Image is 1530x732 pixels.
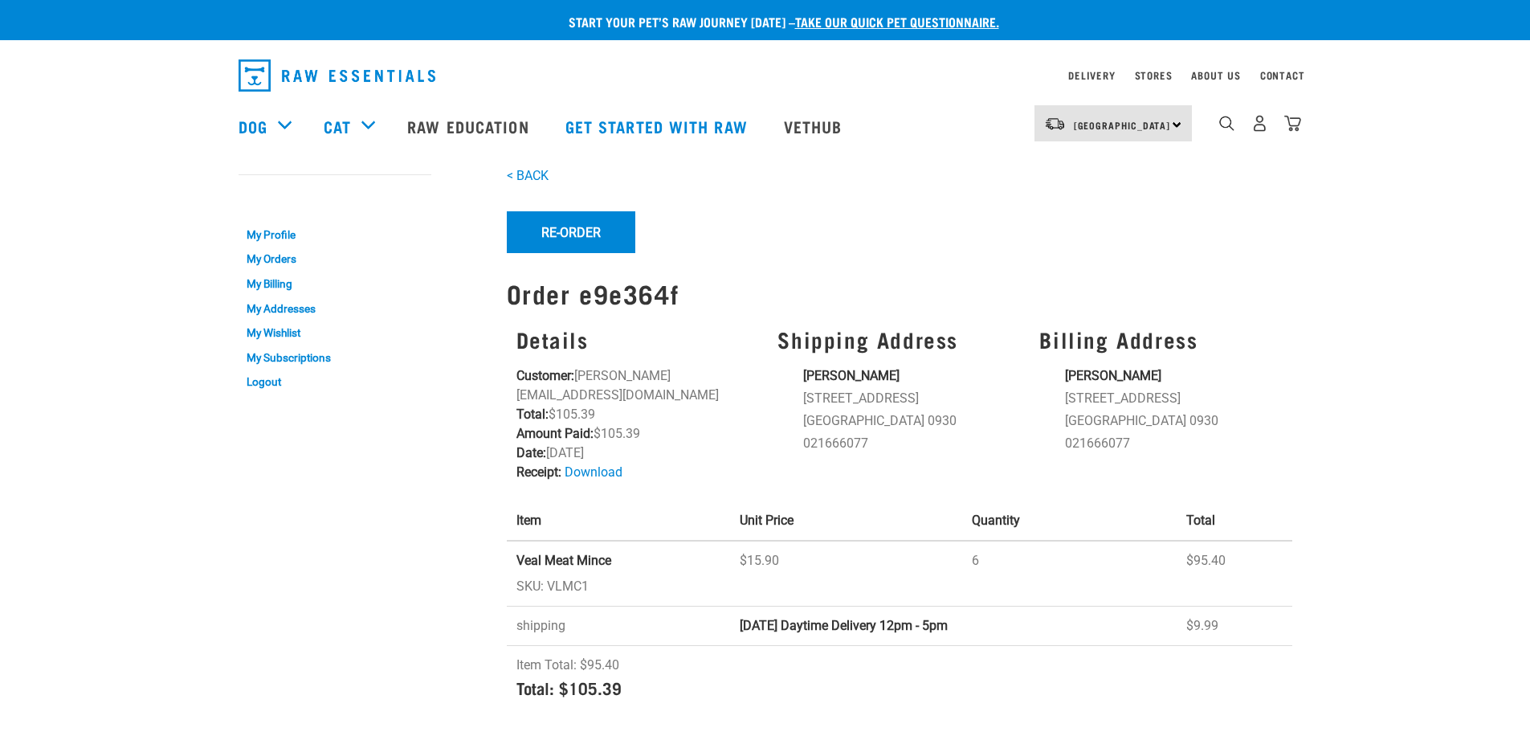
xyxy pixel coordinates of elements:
[1284,115,1301,132] img: home-icon@2x.png
[516,327,759,352] h3: Details
[795,18,999,25] a: take our quick pet questionnaire.
[507,317,769,492] div: [PERSON_NAME][EMAIL_ADDRESS][DOMAIN_NAME] $105.39 $105.39 [DATE]
[803,389,1020,408] li: [STREET_ADDRESS]
[549,94,768,158] a: Get started with Raw
[239,247,431,272] a: My Orders
[1251,115,1268,132] img: user.png
[1177,501,1291,541] th: Total
[239,223,431,247] a: My Profile
[239,321,431,346] a: My Wishlist
[507,168,549,183] a: < BACK
[516,407,549,422] strong: Total:
[516,445,546,460] strong: Date:
[1065,368,1161,383] strong: [PERSON_NAME]
[1135,72,1173,78] a: Stores
[507,279,1292,308] h1: Order e9e364f
[803,368,900,383] strong: [PERSON_NAME]
[962,541,1177,607] td: 6
[1191,72,1240,78] a: About Us
[226,53,1305,98] nav: dropdown navigation
[1044,117,1066,131] img: van-moving.png
[803,411,1020,431] li: [GEOGRAPHIC_DATA] 0930
[1260,72,1305,78] a: Contact
[239,114,267,138] a: Dog
[1065,389,1282,408] li: [STREET_ADDRESS]
[516,464,561,480] strong: Receipt:
[239,296,431,321] a: My Addresses
[239,370,431,395] a: Logout
[730,501,962,541] th: Unit Price
[516,426,594,441] strong: Amount Paid:
[1068,72,1115,78] a: Delivery
[507,646,1292,718] td: Item Total: $95.40
[507,211,635,253] button: Re-Order
[507,607,731,646] td: shipping
[1074,122,1171,128] span: [GEOGRAPHIC_DATA]
[507,541,731,607] td: SKU: VLMC1
[1065,434,1282,453] li: 021666077
[1177,607,1291,646] td: $9.99
[962,501,1177,541] th: Quantity
[803,434,1020,453] li: 021666077
[239,272,431,296] a: My Billing
[324,114,351,138] a: Cat
[768,94,863,158] a: Vethub
[740,618,948,633] strong: [DATE] Daytime Delivery 12pm - 5pm
[516,678,1283,697] h4: Total: $105.39
[777,327,1020,352] h3: Shipping Address
[239,59,435,92] img: Raw Essentials Logo
[239,190,316,198] a: My Account
[730,541,962,607] td: $15.90
[516,553,611,568] strong: Veal Meat Mince
[516,368,574,383] strong: Customer:
[565,464,622,480] a: Download
[507,501,731,541] th: Item
[1219,116,1234,131] img: home-icon-1@2x.png
[391,94,549,158] a: Raw Education
[239,346,431,370] a: My Subscriptions
[1177,541,1291,607] td: $95.40
[1039,327,1282,352] h3: Billing Address
[1065,411,1282,431] li: [GEOGRAPHIC_DATA] 0930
